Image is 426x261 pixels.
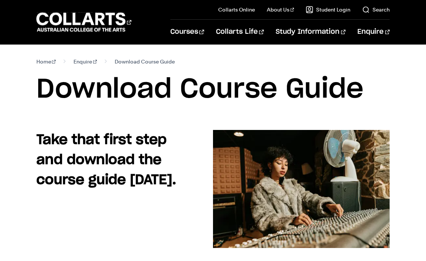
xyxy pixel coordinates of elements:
[36,56,56,67] a: Home
[170,20,204,44] a: Courses
[306,6,350,13] a: Student Login
[73,56,97,67] a: Enquire
[115,56,175,67] span: Download Course Guide
[36,133,176,187] strong: Take that first step and download the course guide [DATE].
[36,73,390,106] h1: Download Course Guide
[267,6,294,13] a: About Us
[36,12,131,33] div: Go to homepage
[216,20,264,44] a: Collarts Life
[276,20,345,44] a: Study Information
[357,20,390,44] a: Enquire
[362,6,390,13] a: Search
[218,6,255,13] a: Collarts Online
